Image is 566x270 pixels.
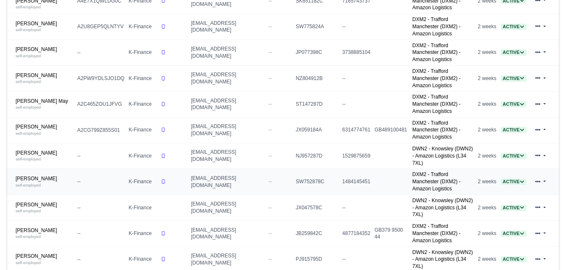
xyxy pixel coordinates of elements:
[75,65,127,91] td: A2PW9YDLSJO1DQ
[16,176,73,188] a: [PERSON_NAME] self-employed
[412,249,473,270] a: DWN2 - Knowsley (DWN2) - Amazon Logistics (L34 7XL)
[127,195,159,220] td: K-Finance
[294,143,340,169] td: NJ957287D
[476,169,498,195] td: 2 weeks
[127,143,159,169] td: K-Finance
[294,195,340,220] td: JX047578C
[127,221,159,246] td: K-Finance
[340,169,372,195] td: 1484145451
[294,65,340,91] td: NZ804912B
[340,14,372,40] td: --
[127,91,159,117] td: K-Finance
[189,221,266,246] td: [EMAIL_ADDRESS][DOMAIN_NAME]
[412,146,473,166] a: DWN2 - Knowsley (DWN2) - Amazon Logistics (L34 7XL)
[16,150,73,162] a: [PERSON_NAME] self-employed
[501,75,526,82] span: Active
[189,40,266,65] td: [EMAIL_ADDRESS][DOMAIN_NAME]
[16,227,73,240] a: [PERSON_NAME] self-employed
[268,49,272,55] span: --
[476,117,498,143] td: 2 weeks
[189,195,266,220] td: [EMAIL_ADDRESS][DOMAIN_NAME]
[75,221,127,246] td: --
[75,117,127,143] td: A2CG799Z855S01
[16,253,73,265] a: [PERSON_NAME] self-employed
[412,171,461,192] a: DXM2 - Trafford Manchester (DXM2) - Amazon Logistics
[415,172,566,270] iframe: Chat Widget
[476,40,498,65] td: 2 weeks
[16,79,41,84] small: self-employed
[189,117,266,143] td: [EMAIL_ADDRESS][DOMAIN_NAME]
[412,16,461,37] a: DXM2 - Trafford Manchester (DXM2) - Amazon Logistics
[501,153,526,159] a: Active
[501,24,526,29] a: Active
[340,195,372,220] td: --
[16,157,41,161] small: self-employed
[127,40,159,65] td: K-Finance
[16,46,73,59] a: [PERSON_NAME] self-employed
[16,131,41,136] small: self-employed
[340,65,372,91] td: --
[127,65,159,91] td: K-Finance
[476,143,498,169] td: 2 weeks
[75,169,127,195] td: --
[476,14,498,40] td: 2 weeks
[501,24,526,30] span: Active
[340,117,372,143] td: 6314774761
[16,260,41,265] small: self-employed
[340,40,372,65] td: 3738885104
[16,5,41,9] small: self-employed
[268,75,272,81] span: --
[16,202,73,214] a: [PERSON_NAME] self-employed
[268,153,272,159] span: --
[501,49,526,56] span: Active
[189,91,266,117] td: [EMAIL_ADDRESS][DOMAIN_NAME]
[268,179,272,184] span: --
[268,101,272,107] span: --
[268,24,272,29] span: --
[75,91,127,117] td: A2C465ZOU1JFVG
[127,14,159,40] td: K-Finance
[189,143,266,169] td: [EMAIL_ADDRESS][DOMAIN_NAME]
[501,75,526,81] a: Active
[16,98,73,110] a: [PERSON_NAME] May self-employed
[268,205,272,211] span: --
[268,230,272,236] span: --
[412,120,461,140] a: DXM2 - Trafford Manchester (DXM2) - Amazon Logistics
[268,256,272,262] span: --
[340,91,372,117] td: --
[16,53,41,58] small: self-employed
[75,14,127,40] td: A2U8GEP5QLNTYV
[501,127,526,133] span: Active
[294,14,340,40] td: SW775824A
[127,169,159,195] td: K-Finance
[501,101,526,107] a: Active
[189,169,266,195] td: [EMAIL_ADDRESS][DOMAIN_NAME]
[372,221,410,246] td: GB379 9500 44
[340,143,372,169] td: 1529875659
[75,195,127,220] td: --
[127,117,159,143] td: K-Finance
[372,117,410,143] td: GB489100481
[294,117,340,143] td: JX059184A
[294,169,340,195] td: SW752878C
[268,127,272,133] span: --
[16,21,73,33] a: [PERSON_NAME] self-employed
[501,49,526,55] a: Active
[16,105,41,110] small: self-employed
[16,124,73,136] a: [PERSON_NAME] self-employed
[476,91,498,117] td: 2 weeks
[294,40,340,65] td: JP077398C
[189,14,266,40] td: [EMAIL_ADDRESS][DOMAIN_NAME]
[16,72,73,85] a: [PERSON_NAME] self-employed
[16,209,41,213] small: self-employed
[75,143,127,169] td: --
[476,65,498,91] td: 2 weeks
[340,221,372,246] td: 4877184352
[412,43,461,63] a: DXM2 - Trafford Manchester (DXM2) - Amazon Logistics
[294,91,340,117] td: ST147287D
[75,40,127,65] td: --
[16,234,41,239] small: self-employed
